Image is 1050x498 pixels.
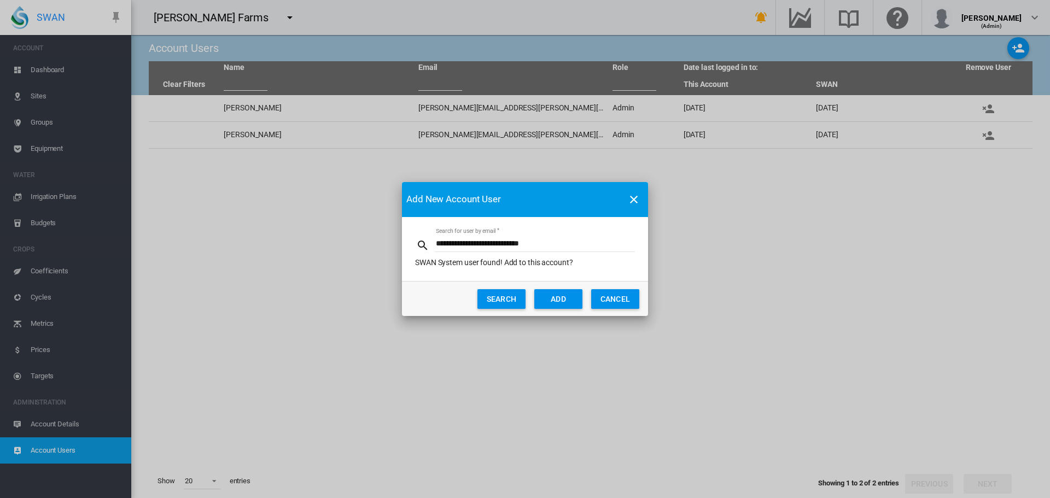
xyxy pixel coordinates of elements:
button: CANCEL [591,289,639,309]
span: SWAN System user found! Add to this account? [415,258,573,267]
md-dialog: Search for ... [402,182,648,317]
button: ADD [534,289,582,309]
md-icon: icon-close [627,193,640,206]
md-icon: icon-magnify [416,239,429,252]
span: Add New Account User [406,193,501,206]
button: icon-close [623,189,645,210]
input: Search for user by email [435,236,635,252]
button: SEARCH [477,289,526,309]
